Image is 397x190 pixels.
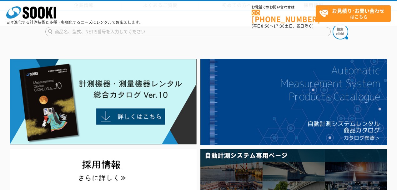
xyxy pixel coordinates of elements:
span: (平日 ～ 土日、祝日除く) [252,23,314,29]
input: 商品名、型式、NETIS番号を入力してください [45,27,331,36]
strong: お見積り･お問い合わせ [332,7,384,14]
a: [PHONE_NUMBER] [252,10,316,23]
a: お見積り･お問い合わせはこちら [316,5,391,22]
span: お電話でのお問い合わせは [252,5,316,9]
span: 8:50 [261,23,270,29]
span: 17:30 [274,23,285,29]
img: Catalog Ver10 [10,59,197,145]
span: はこちら [319,6,390,21]
img: 自動計測システムカタログ [200,59,387,145]
img: btn_search.png [333,24,348,39]
p: 日々進化する計測技術と多種・多様化するニーズにレンタルでお応えします。 [6,20,143,24]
